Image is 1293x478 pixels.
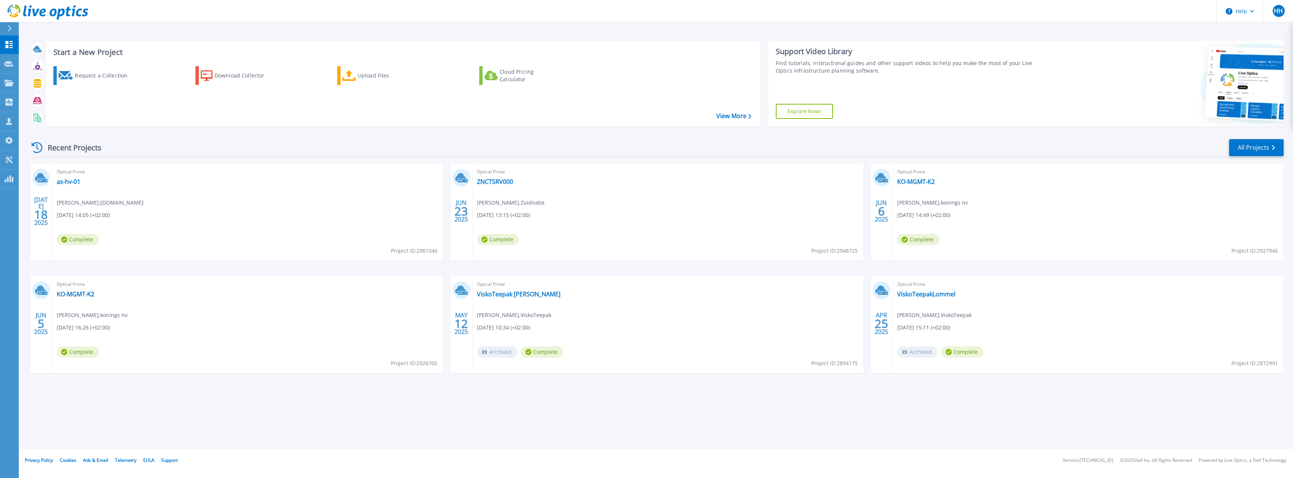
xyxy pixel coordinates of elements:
span: [DATE] 14:05 (+02:00) [57,211,110,219]
a: Support [161,457,178,463]
span: Complete [897,234,939,245]
span: Project ID: 2948725 [811,247,858,255]
a: Cookies [60,457,76,463]
div: Cloud Pricing Calculator [500,68,560,83]
li: © 2025 Dell Inc. All Rights Reserved [1120,458,1192,463]
a: Cloud Pricing Calculator [479,66,563,85]
span: Optical Prime [57,280,439,288]
span: HH [1274,8,1283,14]
span: [PERSON_NAME] , ViskoTeepak [477,311,551,319]
div: JUN 2025 [34,310,48,337]
span: 23 [454,208,468,214]
a: ZNCTSRV000 [477,178,513,185]
span: [PERSON_NAME] , Zuidnatie [477,199,545,207]
span: [DATE] 10:34 (+02:00) [477,323,530,332]
div: MAY 2025 [454,310,468,337]
li: Version: [TECHNICAL_ID] [1063,458,1113,463]
span: Project ID: 2981046 [391,247,438,255]
span: Optical Prime [477,280,859,288]
span: [DATE] 16:26 (+02:00) [57,323,110,332]
span: 12 [454,320,468,327]
span: [PERSON_NAME] , [DOMAIN_NAME] [57,199,144,207]
a: Explore Now! [776,104,833,119]
span: [PERSON_NAME] , ViskoTeepak [897,311,972,319]
span: Project ID: 2894175 [811,359,858,367]
span: Complete [521,346,563,358]
div: Request a Collection [75,68,135,83]
span: Optical Prime [477,168,859,176]
li: Powered by Live Optics, a Dell Technology [1199,458,1286,463]
a: All Projects [1229,139,1284,156]
span: 18 [34,211,48,218]
span: Archived [477,346,517,358]
span: [DATE] 14:49 (+02:00) [897,211,950,219]
a: KO-MGMT-K2 [897,178,935,185]
a: ViskoTeepakLommel [897,290,955,298]
span: Complete [57,234,99,245]
span: [PERSON_NAME] , konings nv [57,311,127,319]
span: Project ID: 2872991 [1231,359,1278,367]
a: Privacy Policy [25,457,53,463]
a: Download Collector [195,66,279,85]
span: 25 [875,320,888,327]
span: 5 [38,320,44,327]
span: [DATE] 15:11 (+02:00) [897,323,950,332]
h3: Start a New Project [53,48,751,56]
span: Project ID: 2926705 [391,359,438,367]
div: Upload Files [358,68,418,83]
a: KO-MGMT-K2 [57,290,94,298]
div: Download Collector [215,68,275,83]
div: Support Video Library [776,47,1045,56]
a: Upload Files [337,66,421,85]
div: JUN 2025 [454,197,468,225]
span: Project ID: 2927946 [1231,247,1278,255]
div: [DATE] 2025 [34,197,48,225]
span: Optical Prime [897,280,1279,288]
div: JUN 2025 [874,197,889,225]
a: as-hv-01 [57,178,80,185]
a: ViskoTeepak [PERSON_NAME] [477,290,560,298]
span: [PERSON_NAME] , konings nv [897,199,968,207]
a: Ads & Email [83,457,108,463]
span: Complete [941,346,983,358]
span: 6 [878,208,885,214]
span: Complete [57,346,99,358]
a: View More [716,112,751,120]
a: Telemetry [115,457,136,463]
div: Find tutorials, instructional guides and other support videos to help you make the most of your L... [776,59,1045,74]
div: Recent Projects [29,138,112,157]
a: Request a Collection [53,66,137,85]
a: EULA [143,457,154,463]
div: APR 2025 [874,310,889,337]
span: [DATE] 13:15 (+02:00) [477,211,530,219]
span: Optical Prime [897,168,1279,176]
span: Archived [897,346,937,358]
span: Complete [477,234,519,245]
span: Optical Prime [57,168,439,176]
